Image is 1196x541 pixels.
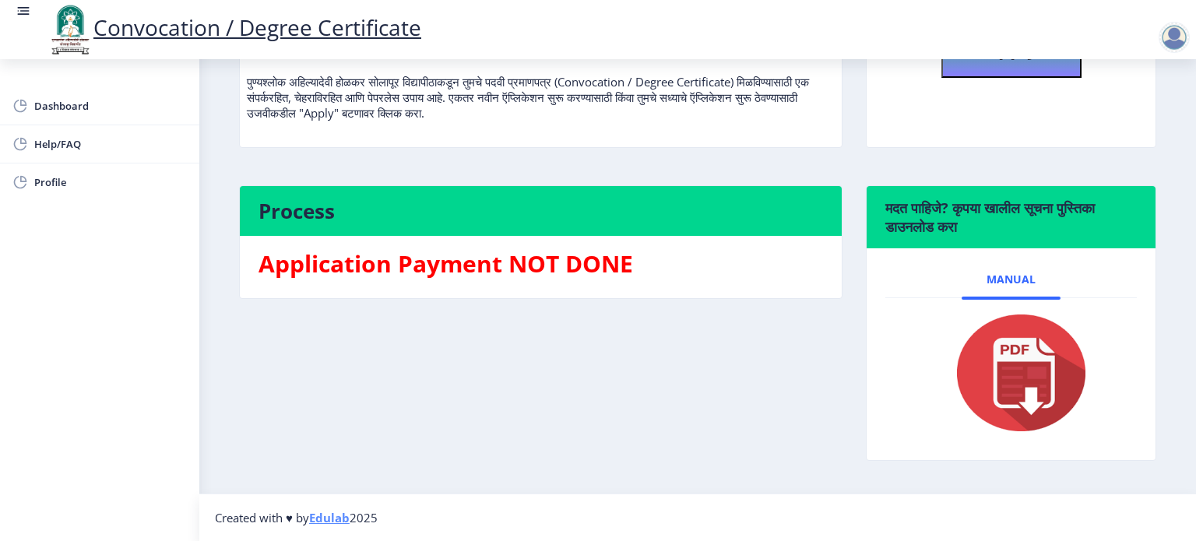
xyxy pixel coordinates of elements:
a: Edulab [309,510,350,525]
img: pdf.png [934,311,1089,435]
h3: Application Payment NOT DONE [259,248,823,279]
img: logo [47,3,93,56]
span: Dashboard [34,97,187,115]
a: Manual [962,261,1061,298]
h4: Process [259,198,823,223]
a: Convocation / Degree Certificate [47,12,421,42]
span: Profile [34,173,187,191]
span: Created with ♥ by 2025 [215,510,378,525]
span: Manual [987,273,1036,286]
span: Help/FAQ [34,135,187,153]
h6: मदत पाहिजे? कृपया खालील सूचना पुस्तिका डाउनलोड करा [885,198,1137,236]
p: पुण्यश्लोक अहिल्यादेवी होळकर सोलापूर विद्यापीठाकडून तुमचे पदवी प्रमाणपत्र (Convocation / Degree C... [247,43,835,121]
